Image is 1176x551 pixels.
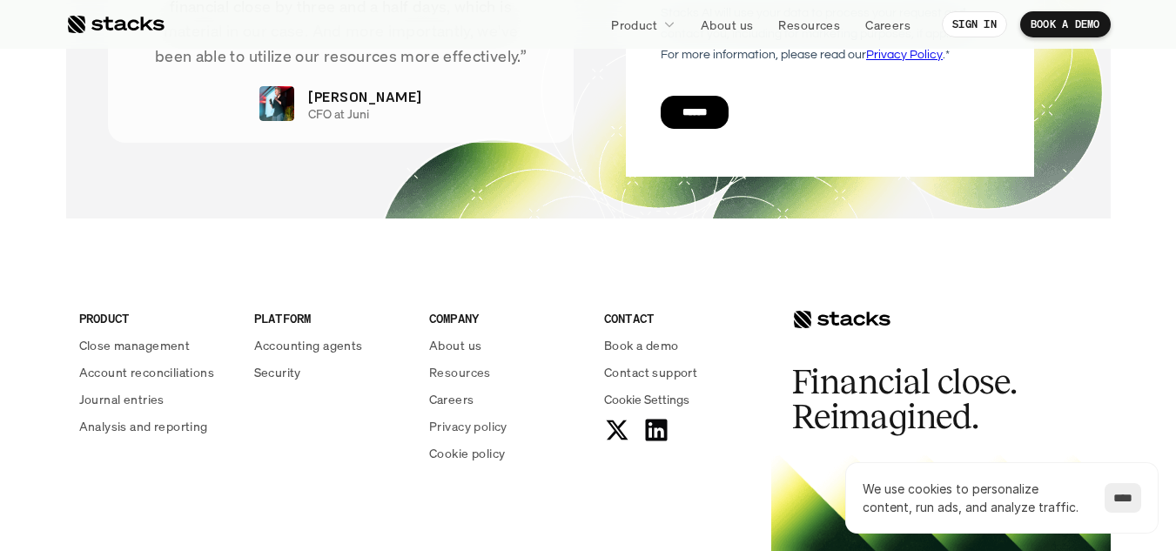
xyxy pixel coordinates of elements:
[778,16,840,34] p: Resources
[429,363,491,381] p: Resources
[79,390,233,408] a: Journal entries
[429,417,583,435] a: Privacy policy
[79,363,233,381] a: Account reconciliations
[308,107,369,122] p: CFO at Juni
[942,11,1007,37] a: SIGN IN
[604,390,689,408] span: Cookie Settings
[604,336,758,354] a: Book a demo
[429,363,583,381] a: Resources
[604,363,758,381] a: Contact support
[701,16,753,34] p: About us
[79,363,215,381] p: Account reconciliations
[429,390,583,408] a: Careers
[792,365,1053,434] h2: Financial close. Reimagined.
[429,336,583,354] a: About us
[254,336,363,354] p: Accounting agents
[429,417,507,435] p: Privacy policy
[308,86,421,107] p: [PERSON_NAME]
[1020,11,1111,37] a: BOOK A DEMO
[79,417,233,435] a: Analysis and reporting
[429,444,505,462] p: Cookie policy
[855,9,921,40] a: Careers
[79,336,233,354] a: Close management
[1031,18,1100,30] p: BOOK A DEMO
[79,309,233,327] p: PRODUCT
[604,336,679,354] p: Book a demo
[429,444,583,462] a: Cookie policy
[429,336,481,354] p: About us
[611,16,657,34] p: Product
[429,309,583,327] p: COMPANY
[690,9,763,40] a: About us
[952,18,997,30] p: SIGN IN
[865,16,911,34] p: Careers
[604,309,758,327] p: CONTACT
[604,363,697,381] p: Contact support
[254,363,301,381] p: Security
[429,390,474,408] p: Careers
[863,480,1087,516] p: We use cookies to personalize content, run ads, and analyze traffic.
[768,9,850,40] a: Resources
[79,390,165,408] p: Journal entries
[79,417,208,435] p: Analysis and reporting
[254,363,408,381] a: Security
[604,390,689,408] button: Cookie Trigger
[254,336,408,354] a: Accounting agents
[254,309,408,327] p: PLATFORM
[205,403,282,415] a: Privacy Policy
[79,336,191,354] p: Close management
